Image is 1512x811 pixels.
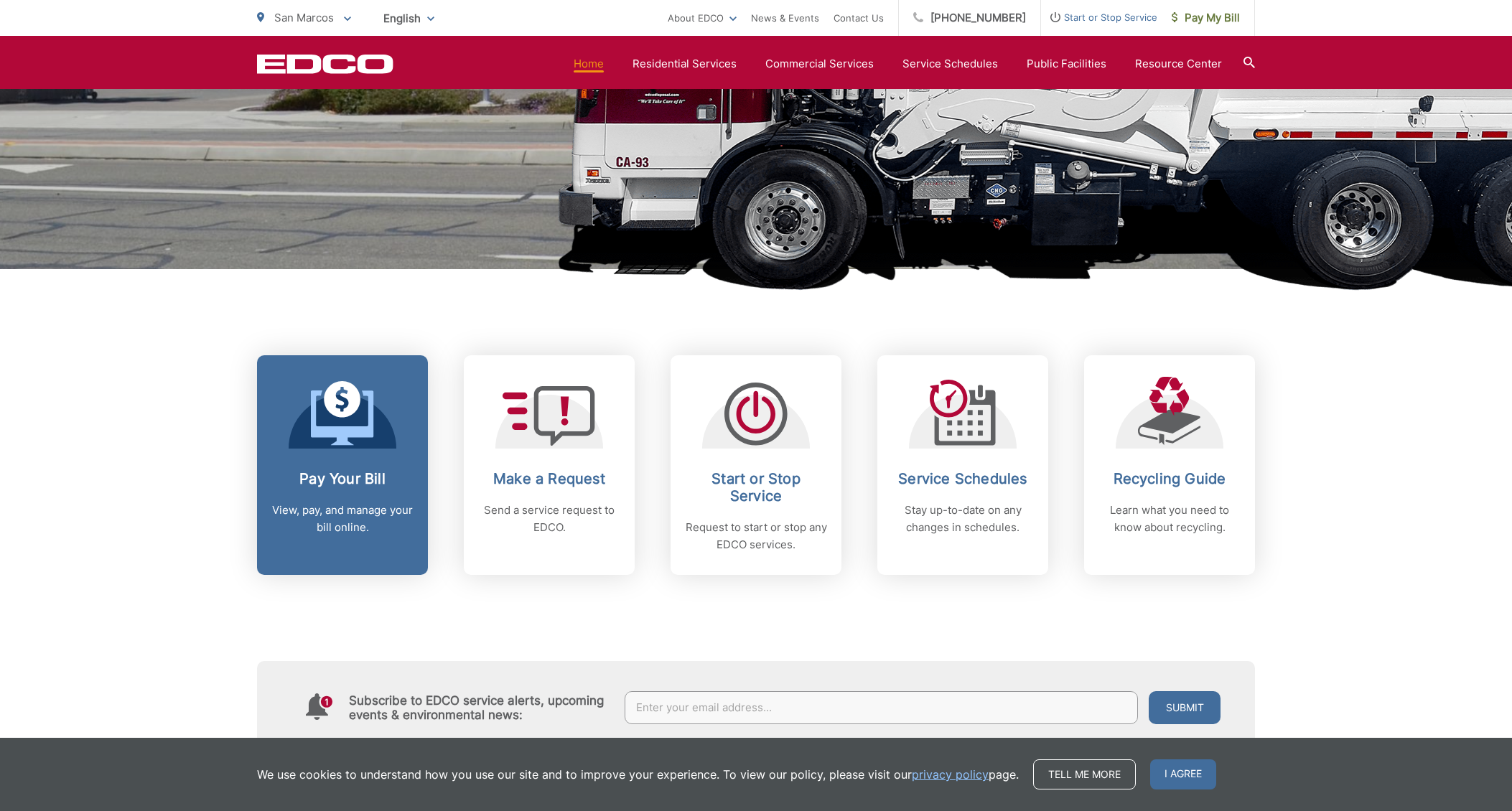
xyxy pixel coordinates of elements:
a: Home [574,55,604,72]
h4: Subscribe to EDCO service alerts, upcoming events & environmental news: [349,693,610,722]
p: We use cookies to understand how you use our site and to improve your experience. To view our pol... [257,766,1019,783]
span: English [373,6,445,31]
a: Residential Services [633,55,737,72]
a: Contact Us [834,9,884,27]
h2: Make a Request [478,470,620,487]
p: Stay up-to-date on any changes in schedules. [892,502,1034,536]
a: Recycling Guide Learn what you need to know about recycling. [1084,355,1255,575]
input: Enter your email address... [625,691,1139,724]
a: Public Facilities [1027,55,1106,72]
h2: Pay Your Bill [271,470,414,487]
button: Submit [1149,691,1221,724]
a: EDCD logo. Return to the homepage. [257,54,393,74]
a: Make a Request Send a service request to EDCO. [464,355,635,575]
p: Request to start or stop any EDCO services. [685,519,827,553]
a: News & Events [751,9,819,27]
span: Pay My Bill [1172,9,1240,27]
a: Pay Your Bill View, pay, and manage your bill online. [257,355,428,575]
h2: Service Schedules [892,470,1034,487]
span: I agree [1150,759,1216,789]
a: Service Schedules [902,55,998,72]
h2: Recycling Guide [1098,470,1241,487]
a: About EDCO [668,9,737,27]
a: Service Schedules Stay up-to-date on any changes in schedules. [877,355,1048,575]
a: privacy policy [912,766,989,783]
a: Tell me more [1033,759,1136,789]
span: San Marcos [274,11,334,24]
p: View, pay, and manage your bill online. [271,502,414,536]
h2: Start or Stop Service [685,470,827,505]
p: Learn what you need to know about recycling. [1098,502,1241,536]
a: Commercial Services [765,55,874,72]
a: Resource Center [1135,55,1222,72]
p: Send a service request to EDCO. [478,502,620,536]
